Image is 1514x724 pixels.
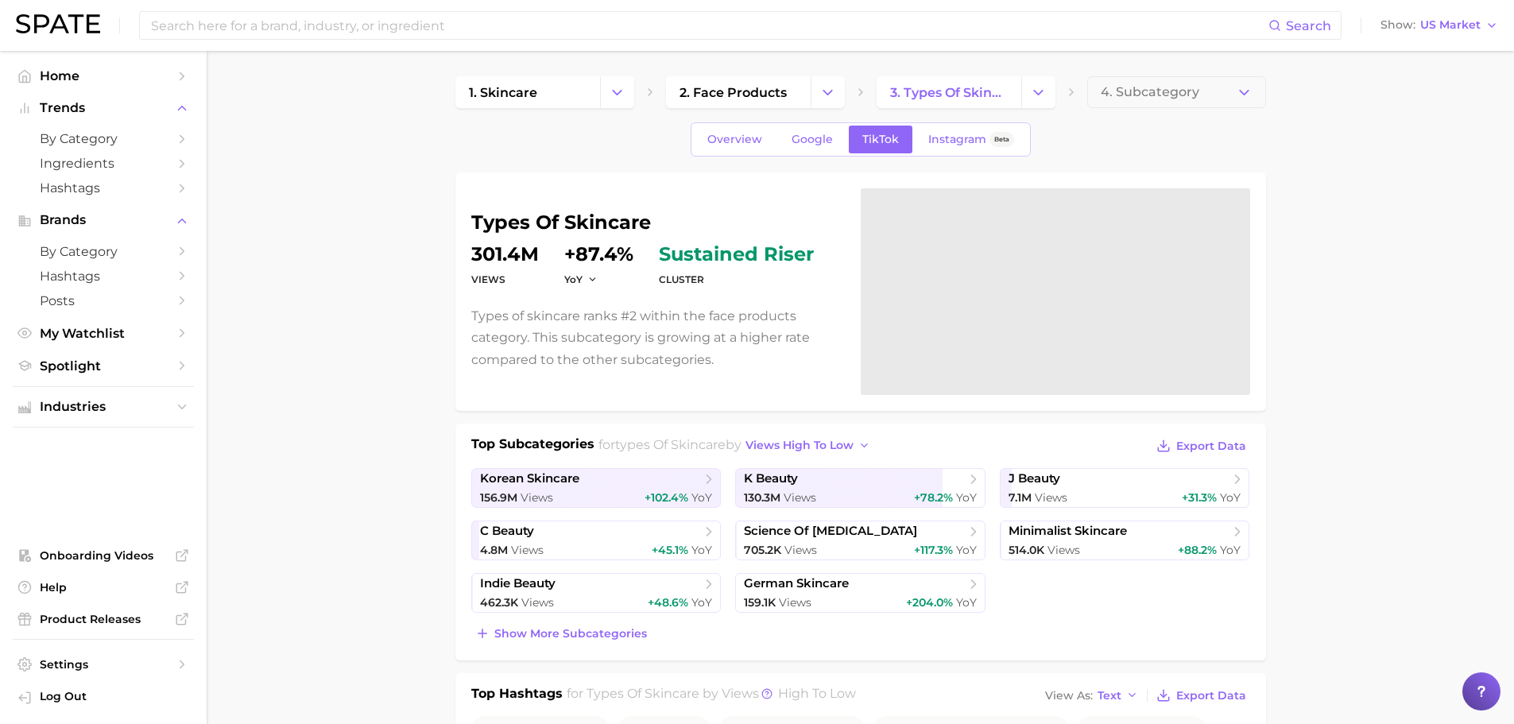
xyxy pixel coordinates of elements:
[494,627,647,641] span: Show more subcategories
[890,85,1008,100] span: 3. types of skincare
[691,543,712,557] span: YoY
[862,133,899,146] span: TikTok
[480,490,517,505] span: 156.9m
[40,68,167,83] span: Home
[680,85,787,100] span: 2. face products
[40,213,167,227] span: Brands
[792,133,833,146] span: Google
[1009,543,1044,557] span: 514.0k
[16,14,100,33] img: SPATE
[13,208,194,232] button: Brands
[1035,490,1067,505] span: Views
[471,435,594,459] h1: Top Subcategories
[694,126,776,153] a: Overview
[1152,684,1249,707] button: Export Data
[471,213,842,232] h1: types of skincare
[40,269,167,284] span: Hashtags
[915,126,1028,153] a: InstagramBeta
[40,326,167,341] span: My Watchlist
[691,595,712,610] span: YoY
[40,293,167,308] span: Posts
[744,576,849,591] span: german skincare
[471,270,539,289] dt: Views
[1021,76,1055,108] button: Change Category
[471,521,722,560] a: c beauty4.8m Views+45.1% YoY
[735,573,985,613] a: german skincare159.1k Views+204.0% YoY
[1377,15,1502,36] button: ShowUS Market
[744,490,780,505] span: 130.3m
[480,524,534,539] span: c beauty
[744,471,798,486] span: k beauty
[13,652,194,676] a: Settings
[40,180,167,196] span: Hashtags
[1009,524,1127,539] span: minimalist skincare
[742,435,875,456] button: views high to low
[471,245,539,264] dd: 301.4m
[1220,543,1241,557] span: YoY
[691,490,712,505] span: YoY
[40,689,181,703] span: Log Out
[735,521,985,560] a: science of [MEDICAL_DATA]705.2k Views+117.3% YoY
[914,490,953,505] span: +78.2%
[659,270,814,289] dt: cluster
[666,76,811,108] a: 2. face products
[1009,471,1060,486] span: j beauty
[778,126,846,153] a: Google
[1087,76,1266,108] button: 4. Subcategory
[480,595,518,610] span: 462.3k
[784,490,816,505] span: Views
[811,76,845,108] button: Change Category
[744,595,776,610] span: 159.1k
[13,176,194,200] a: Hashtags
[564,273,583,286] span: YoY
[521,490,553,505] span: Views
[1182,490,1217,505] span: +31.3%
[1152,435,1249,457] button: Export Data
[659,245,814,264] span: sustained riser
[40,131,167,146] span: by Category
[471,305,842,370] p: Types of skincare ranks #2 within the face products category. This subcategory is growing at a hi...
[744,524,917,539] span: science of [MEDICAL_DATA]
[13,354,194,378] a: Spotlight
[471,468,722,508] a: korean skincare156.9m Views+102.4% YoY
[469,85,537,100] span: 1. skincare
[1101,85,1199,99] span: 4. Subcategory
[1041,685,1143,706] button: View AsText
[1047,543,1080,557] span: Views
[1178,543,1217,557] span: +88.2%
[564,273,598,286] button: YoY
[471,684,563,707] h1: Top Hashtags
[1380,21,1415,29] span: Show
[13,544,194,567] a: Onboarding Videos
[1098,691,1121,700] span: Text
[480,471,579,486] span: korean skincare
[13,264,194,288] a: Hashtags
[13,321,194,346] a: My Watchlist
[13,151,194,176] a: Ingredients
[13,395,194,419] button: Industries
[511,543,544,557] span: Views
[956,543,977,557] span: YoY
[13,575,194,599] a: Help
[40,156,167,171] span: Ingredients
[40,400,167,414] span: Industries
[480,543,508,557] span: 4.8m
[40,548,167,563] span: Onboarding Videos
[13,64,194,88] a: Home
[13,684,194,711] a: Log out. Currently logged in with e-mail yemin@goodai-global.com.
[645,490,688,505] span: +102.4%
[744,543,781,557] span: 705.2k
[1045,691,1093,700] span: View As
[1420,21,1481,29] span: US Market
[13,126,194,151] a: by Category
[849,126,912,153] a: TikTok
[471,573,722,613] a: indie beauty462.3k Views+48.6% YoY
[521,595,554,610] span: Views
[455,76,600,108] a: 1. skincare
[40,244,167,259] span: by Category
[13,96,194,120] button: Trends
[877,76,1021,108] a: 3. types of skincare
[40,580,167,594] span: Help
[40,101,167,115] span: Trends
[914,543,953,557] span: +117.3%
